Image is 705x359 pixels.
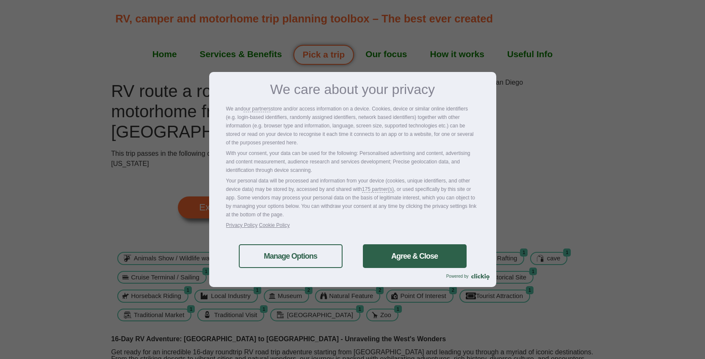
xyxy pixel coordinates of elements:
[446,274,471,279] span: Powered by
[243,105,271,113] a: our partners
[239,244,343,268] a: Manage Options
[226,149,479,174] p: With your consent, your data can be used for the following: Personalised advertising and content,...
[362,185,394,193] a: 175 partner(s)
[226,83,479,96] h3: We care about your privacy
[226,177,479,219] p: Your personal data will be processed and information from your device (cookies, unique identifier...
[226,222,258,228] a: Privacy Policy
[363,244,467,268] a: Agree & Close
[259,222,290,228] a: Cookie Policy
[226,105,479,147] p: We and store and/or access information on a device. Cookies, device or similar online identifiers...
